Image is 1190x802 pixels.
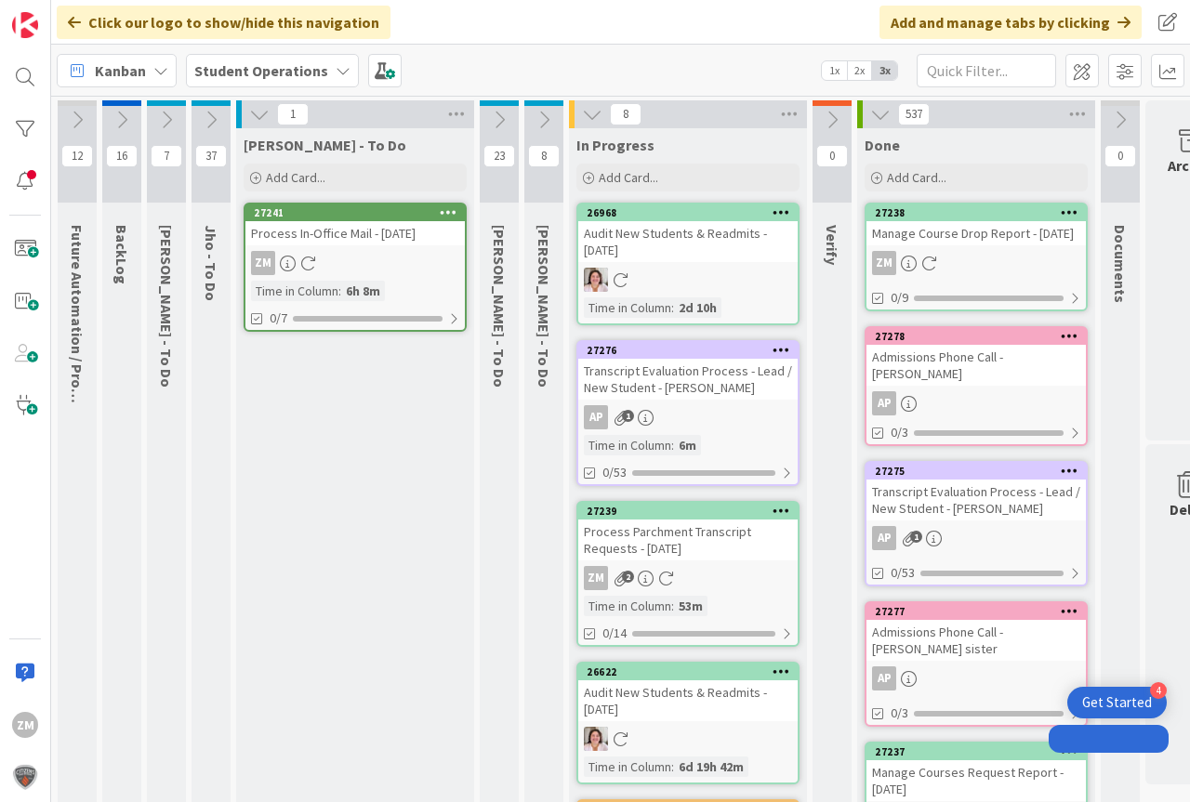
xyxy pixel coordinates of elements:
[576,501,800,647] a: 27239Process Parchment Transcript Requests - [DATE]ZMTime in Column:53m0/14
[610,103,641,125] span: 8
[866,204,1086,245] div: 27238Manage Course Drop Report - [DATE]
[194,61,328,80] b: Student Operations
[891,288,908,308] span: 0/9
[875,206,1086,219] div: 27238
[587,505,798,518] div: 27239
[251,251,275,275] div: ZM
[866,760,1086,801] div: Manage Courses Request Report - [DATE]
[866,328,1086,345] div: 27278
[244,136,406,154] span: Zaida - To Do
[57,6,390,39] div: Click our logo to show/hide this navigation
[528,145,560,167] span: 8
[866,463,1086,480] div: 27275
[578,664,798,721] div: 26622Audit New Students & Readmits - [DATE]
[270,309,287,328] span: 0/7
[245,204,465,221] div: 27241
[865,601,1088,727] a: 27277Admissions Phone Call - [PERSON_NAME] sisterAP0/3
[578,204,798,262] div: 26968Audit New Students & Readmits - [DATE]
[584,727,608,751] img: EW
[584,566,608,590] div: ZM
[578,680,798,721] div: Audit New Students & Readmits - [DATE]
[891,703,908,723] span: 0/3
[866,603,1086,661] div: 27277Admissions Phone Call - [PERSON_NAME] sister
[483,145,515,167] span: 23
[1067,687,1167,718] div: Open Get Started checklist, remaining modules: 4
[866,204,1086,221] div: 27238
[578,268,798,292] div: EW
[578,342,798,400] div: 27276Transcript Evaluation Process - Lead / New Student - [PERSON_NAME]
[578,503,798,519] div: 27239
[674,297,721,318] div: 2d 10h
[866,743,1086,801] div: 27237Manage Courses Request Report - [DATE]
[490,225,509,388] span: Eric - To Do
[866,328,1086,386] div: 27278Admissions Phone Call - [PERSON_NAME]
[866,221,1086,245] div: Manage Course Drop Report - [DATE]
[872,666,896,690] div: AP
[865,461,1088,586] a: 27275Transcript Evaluation Process - Lead / New Student - [PERSON_NAME]AP0/53
[671,297,674,318] span: :
[584,596,671,616] div: Time in Column
[578,503,798,560] div: 27239Process Parchment Transcript Requests - [DATE]
[95,59,146,82] span: Kanban
[202,225,220,301] span: Jho - To Do
[866,345,1086,386] div: Admissions Phone Call - [PERSON_NAME]
[1150,682,1167,699] div: 4
[891,423,908,442] span: 0/3
[879,6,1142,39] div: Add and manage tabs by clicking
[338,281,341,301] span: :
[576,203,800,325] a: 26968Audit New Students & Readmits - [DATE]EWTime in Column:2d 10h
[584,268,608,292] img: EW
[587,665,798,678] div: 26622
[872,61,897,80] span: 3x
[1111,225,1130,303] span: Documents
[872,251,896,275] div: ZM
[151,145,182,167] span: 7
[674,756,748,777] div: 6d 19h 42m
[578,727,798,751] div: EW
[865,203,1088,311] a: 27238Manage Course Drop Report - [DATE]ZM0/9
[61,145,93,167] span: 12
[865,326,1088,446] a: 27278Admissions Phone Call - [PERSON_NAME]AP0/3
[245,251,465,275] div: ZM
[866,251,1086,275] div: ZM
[866,480,1086,520] div: Transcript Evaluation Process - Lead / New Student - [PERSON_NAME]
[866,603,1086,620] div: 27277
[823,225,841,265] span: Verify
[910,531,922,543] span: 1
[578,221,798,262] div: Audit New Students & Readmits - [DATE]
[584,297,671,318] div: Time in Column
[12,764,38,790] img: avatar
[866,463,1086,520] div: 27275Transcript Evaluation Process - Lead / New Student - [PERSON_NAME]
[245,204,465,245] div: 27241Process In-Office Mail - [DATE]
[277,103,309,125] span: 1
[602,463,627,482] span: 0/53
[195,145,227,167] span: 37
[584,435,671,455] div: Time in Column
[578,519,798,560] div: Process Parchment Transcript Requests - [DATE]
[578,664,798,680] div: 26622
[584,405,608,429] div: AP
[1082,693,1152,712] div: Get Started
[887,169,946,186] span: Add Card...
[12,712,38,738] div: ZM
[872,391,896,415] div: AP
[866,743,1086,760] div: 27237
[847,61,872,80] span: 2x
[671,596,674,616] span: :
[584,756,671,777] div: Time in Column
[602,624,627,643] span: 0/14
[578,342,798,359] div: 27276
[875,330,1086,343] div: 27278
[157,225,176,388] span: Emilie - To Do
[266,169,325,186] span: Add Card...
[535,225,553,388] span: Amanda - To Do
[341,281,385,301] div: 6h 8m
[866,620,1086,661] div: Admissions Phone Call - [PERSON_NAME] sister
[872,526,896,550] div: AP
[875,605,1086,618] div: 27277
[587,206,798,219] div: 26968
[671,756,674,777] span: :
[576,340,800,486] a: 27276Transcript Evaluation Process - Lead / New Student - [PERSON_NAME]APTime in Column:6m0/53
[578,204,798,221] div: 26968
[622,410,634,422] span: 1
